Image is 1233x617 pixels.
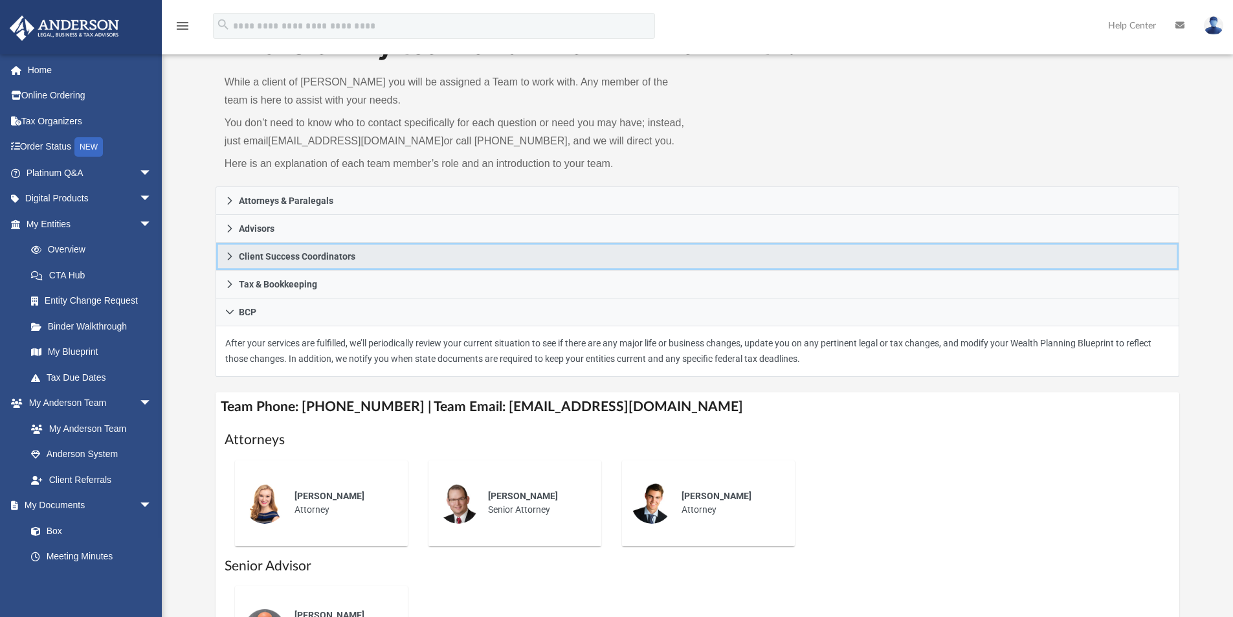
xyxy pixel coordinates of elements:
a: Tax & Bookkeeping [216,271,1180,298]
i: search [216,17,230,32]
span: Tax & Bookkeeping [239,280,317,289]
span: [PERSON_NAME] [682,491,751,501]
a: CTA Hub [18,262,172,288]
span: [PERSON_NAME] [488,491,558,501]
i: menu [175,18,190,34]
a: Forms Library [18,569,159,595]
span: arrow_drop_down [139,160,165,186]
a: Overview [18,237,172,263]
span: arrow_drop_down [139,390,165,417]
span: arrow_drop_down [139,186,165,212]
div: NEW [74,137,103,157]
a: Digital Productsarrow_drop_down [9,186,172,212]
a: My Documentsarrow_drop_down [9,493,165,519]
h4: Team Phone: [PHONE_NUMBER] | Team Email: [EMAIL_ADDRESS][DOMAIN_NAME] [216,392,1180,421]
span: Client Success Coordinators [239,252,355,261]
div: BCP [216,326,1180,377]
a: My Anderson Teamarrow_drop_down [9,390,165,416]
p: You don’t need to know who to contact specifically for each question or need you may have; instea... [225,114,689,150]
img: Anderson Advisors Platinum Portal [6,16,123,41]
a: [EMAIL_ADDRESS][DOMAIN_NAME] [268,135,443,146]
a: Anderson System [18,442,165,467]
span: [PERSON_NAME] [294,491,364,501]
h1: Senior Advisor [225,557,1171,576]
a: My Blueprint [18,339,165,365]
span: Advisors [239,224,274,233]
a: Client Success Coordinators [216,243,1180,271]
p: After your services are fulfilled, we’ll periodically review your current situation to see if the... [225,335,1170,367]
a: Home [9,57,172,83]
img: thumbnail [631,482,672,524]
a: My Anderson Team [18,416,159,442]
span: arrow_drop_down [139,493,165,519]
a: Platinum Q&Aarrow_drop_down [9,160,172,186]
h1: Attorneys [225,431,1171,449]
img: thumbnail [244,482,285,524]
div: Senior Attorney [479,480,592,526]
a: Order StatusNEW [9,134,172,161]
a: Attorneys & Paralegals [216,186,1180,215]
a: BCP [216,298,1180,326]
a: Client Referrals [18,467,165,493]
a: Tax Organizers [9,108,172,134]
span: arrow_drop_down [139,211,165,238]
a: Meeting Minutes [18,544,165,570]
img: thumbnail [438,482,479,524]
div: Attorney [672,480,786,526]
a: Box [18,518,159,544]
a: Online Ordering [9,83,172,109]
span: BCP [239,308,256,317]
p: Here is an explanation of each team member’s role and an introduction to your team. [225,155,689,173]
a: My Entitiesarrow_drop_down [9,211,172,237]
a: Binder Walkthrough [18,313,172,339]
div: Attorney [285,480,399,526]
a: Tax Due Dates [18,365,172,390]
a: Advisors [216,215,1180,243]
span: Attorneys & Paralegals [239,196,333,205]
a: menu [175,25,190,34]
a: Entity Change Request [18,288,172,314]
p: While a client of [PERSON_NAME] you will be assigned a Team to work with. Any member of the team ... [225,73,689,109]
img: User Pic [1204,16,1223,35]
